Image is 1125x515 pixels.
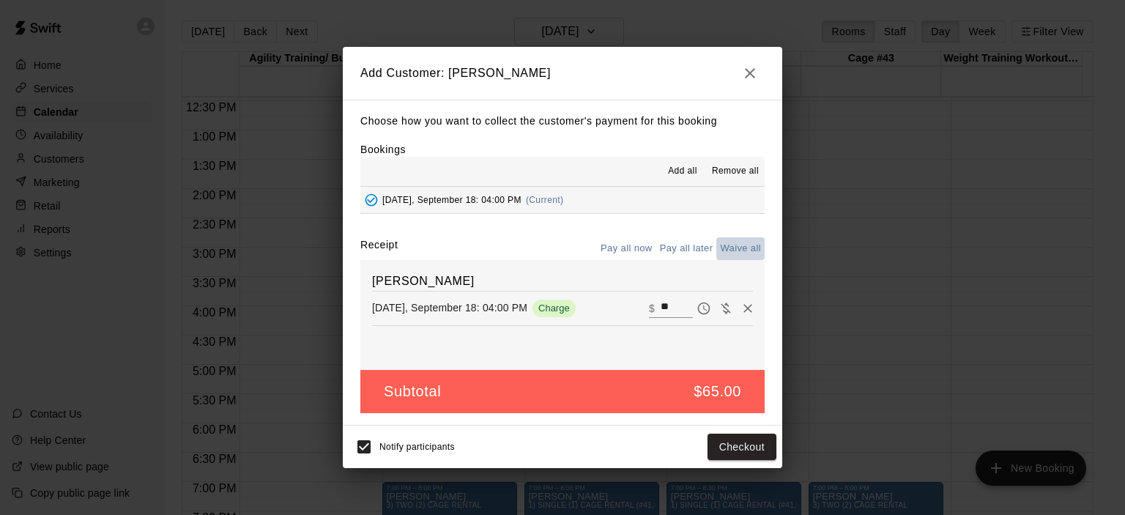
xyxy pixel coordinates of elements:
[737,297,759,319] button: Remove
[715,301,737,314] span: Waive payment
[668,164,697,179] span: Add all
[372,272,753,291] h6: [PERSON_NAME]
[360,237,398,260] label: Receipt
[597,237,656,260] button: Pay all now
[708,434,776,461] button: Checkout
[360,144,406,155] label: Bookings
[694,382,741,401] h5: $65.00
[532,303,576,314] span: Charge
[659,160,706,183] button: Add all
[706,160,765,183] button: Remove all
[382,195,521,205] span: [DATE], September 18: 04:00 PM
[379,442,455,452] span: Notify participants
[526,195,564,205] span: (Current)
[360,187,765,214] button: Added - Collect Payment[DATE], September 18: 04:00 PM(Current)
[716,237,765,260] button: Waive all
[372,300,527,315] p: [DATE], September 18: 04:00 PM
[656,237,717,260] button: Pay all later
[649,301,655,316] p: $
[384,382,441,401] h5: Subtotal
[343,47,782,100] h2: Add Customer: [PERSON_NAME]
[712,164,759,179] span: Remove all
[360,189,382,211] button: Added - Collect Payment
[360,112,765,130] p: Choose how you want to collect the customer's payment for this booking
[693,301,715,314] span: Pay later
